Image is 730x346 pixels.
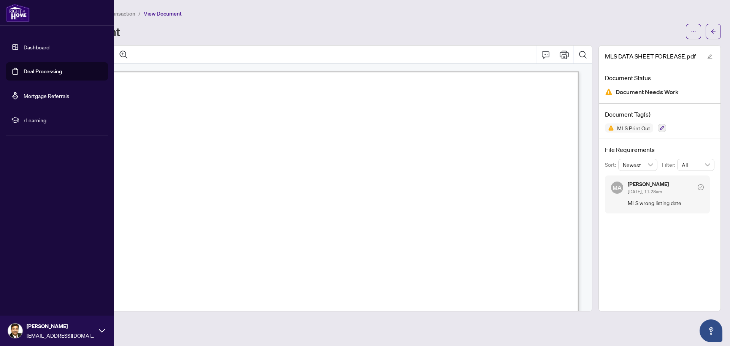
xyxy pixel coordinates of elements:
[682,159,710,171] span: All
[605,110,714,119] h4: Document Tag(s)
[8,324,22,338] img: Profile Icon
[95,10,135,17] span: View Transaction
[605,123,614,133] img: Status Icon
[605,88,613,96] img: Document Status
[628,182,669,187] h5: [PERSON_NAME]
[138,9,141,18] li: /
[691,29,696,34] span: ellipsis
[144,10,182,17] span: View Document
[628,199,704,207] span: MLS wrong listing date
[6,4,30,22] img: logo
[623,159,653,171] span: Newest
[605,73,714,82] h4: Document Status
[605,161,618,169] p: Sort:
[24,44,49,51] a: Dashboard
[613,183,622,192] span: MA
[605,52,696,61] span: MLS DATA SHEET FORLEASE.pdf
[662,161,677,169] p: Filter:
[24,92,69,99] a: Mortgage Referrals
[707,54,713,59] span: edit
[27,331,95,340] span: [EMAIL_ADDRESS][DOMAIN_NAME]
[711,29,716,34] span: arrow-left
[614,125,653,131] span: MLS Print Out
[628,189,662,194] span: [DATE], 11:28am
[605,145,714,154] h4: File Requirements
[616,87,679,97] span: Document Needs Work
[27,322,95,330] span: [PERSON_NAME]
[700,319,722,342] button: Open asap
[24,116,103,124] span: rLearning
[24,68,62,75] a: Deal Processing
[698,184,704,190] span: check-circle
